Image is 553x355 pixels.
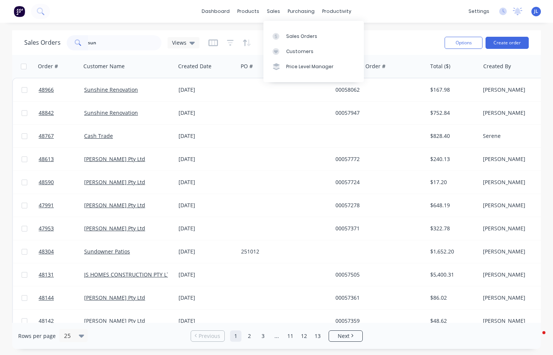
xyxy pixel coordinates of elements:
[39,271,54,278] span: 48131
[38,63,58,70] div: Order #
[483,63,511,70] div: Created By
[39,225,54,232] span: 47953
[335,109,420,117] div: 00057947
[83,63,125,70] div: Customer Name
[335,86,420,94] div: 00058062
[329,332,362,340] a: Next page
[179,155,235,163] div: [DATE]
[179,225,235,232] div: [DATE]
[318,6,355,17] div: productivity
[84,248,130,255] a: Sundowner Patios
[188,330,366,342] ul: Pagination
[39,102,84,124] a: 48842
[39,109,54,117] span: 48842
[39,294,54,302] span: 48144
[84,271,174,278] a: JS HOMES CONSTRUCTION PTY LTD
[199,332,220,340] span: Previous
[233,6,263,17] div: products
[271,330,282,342] a: Jump forward
[335,317,420,325] div: 00057359
[39,155,54,163] span: 48613
[179,86,235,94] div: [DATE]
[430,109,475,117] div: $752.84
[486,37,529,49] button: Create order
[445,37,483,49] button: Options
[84,202,145,209] a: [PERSON_NAME] Pty Ltd
[39,310,84,332] a: 48142
[263,59,364,74] a: Price Level Manager
[241,63,253,70] div: PO #
[286,33,317,40] div: Sales Orders
[84,155,145,163] a: [PERSON_NAME] Pty Ltd
[84,132,113,139] a: Cash Trade
[88,35,162,50] input: Search...
[298,330,310,342] a: Page 12
[430,155,475,163] div: $240.13
[24,39,61,46] h1: Sales Orders
[263,28,364,44] a: Sales Orders
[335,178,420,186] div: 00057724
[198,6,233,17] a: dashboard
[179,248,235,255] div: [DATE]
[335,155,420,163] div: 00057772
[263,6,284,17] div: sales
[430,294,475,302] div: $86.02
[430,63,450,70] div: Total ($)
[39,286,84,309] a: 48144
[84,86,138,93] a: Sunshine Renovation
[84,225,145,232] a: [PERSON_NAME] Pty Ltd
[257,330,269,342] a: Page 3
[430,178,475,186] div: $17.20
[172,39,186,47] span: Views
[338,332,349,340] span: Next
[263,44,364,59] a: Customers
[179,294,235,302] div: [DATE]
[179,178,235,186] div: [DATE]
[39,194,84,217] a: 47991
[84,109,138,116] a: Sunshine Renovation
[335,294,420,302] div: 00057361
[527,329,545,347] iframe: Intercom live chat
[285,330,296,342] a: Page 11
[39,240,84,263] a: 48304
[335,271,420,278] div: 00057505
[534,8,538,15] span: JL
[39,317,54,325] span: 48142
[430,248,475,255] div: $1,652.20
[430,225,475,232] div: $322.78
[312,330,323,342] a: Page 13
[430,86,475,94] div: $167.98
[179,271,235,278] div: [DATE]
[241,248,325,255] div: 251012
[178,63,211,70] div: Created Date
[39,263,84,286] a: 48131
[430,317,475,325] div: $48.62
[39,171,84,194] a: 48590
[286,48,313,55] div: Customers
[286,63,334,70] div: Price Level Manager
[335,225,420,232] div: 00057371
[84,317,145,324] a: [PERSON_NAME] Pty Ltd
[191,332,224,340] a: Previous page
[284,6,318,17] div: purchasing
[179,202,235,209] div: [DATE]
[39,248,54,255] span: 48304
[335,202,420,209] div: 00057278
[39,78,84,101] a: 48966
[430,271,475,278] div: $5,400.31
[430,202,475,209] div: $648.19
[39,148,84,170] a: 48613
[14,6,25,17] img: Factory
[179,317,235,325] div: [DATE]
[39,178,54,186] span: 48590
[39,202,54,209] span: 47991
[39,125,84,147] a: 48767
[84,178,145,186] a: [PERSON_NAME] Pty Ltd
[430,132,475,140] div: $828.40
[18,332,56,340] span: Rows per page
[39,86,54,94] span: 48966
[179,109,235,117] div: [DATE]
[39,132,54,140] span: 48767
[39,217,84,240] a: 47953
[244,330,255,342] a: Page 2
